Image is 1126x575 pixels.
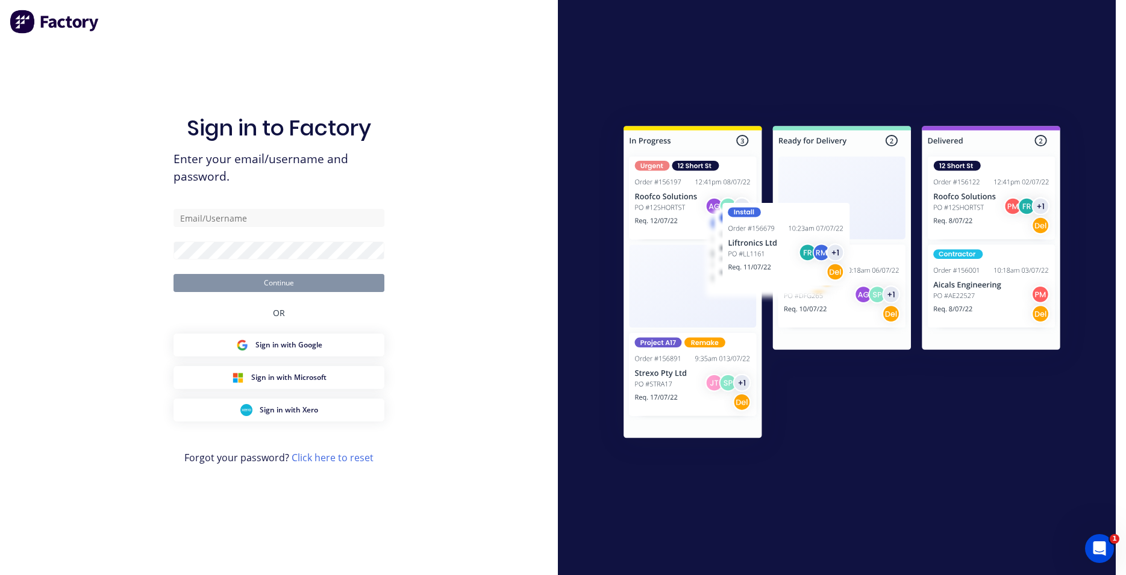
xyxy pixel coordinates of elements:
button: Google Sign inSign in with Google [174,334,384,356]
span: Sign in with Google [255,340,322,350]
img: Google Sign in [236,339,248,351]
span: 1 [1110,534,1119,544]
a: Click here to reset [292,451,374,464]
span: Forgot your password? [184,450,374,465]
button: Microsoft Sign inSign in with Microsoft [174,366,384,389]
span: Sign in with Xero [260,405,318,415]
img: Factory [10,10,100,34]
h1: Sign in to Factory [187,115,371,141]
img: Xero Sign in [240,404,252,416]
img: Microsoft Sign in [232,371,244,384]
iframe: Intercom live chat [1085,534,1114,563]
button: Xero Sign inSign in with Xero [174,399,384,421]
button: Continue [174,274,384,292]
span: Enter your email/username and password. [174,151,384,185]
div: OR [273,292,285,334]
input: Email/Username [174,209,384,227]
img: Sign in [597,102,1087,467]
span: Sign in with Microsoft [251,372,327,383]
